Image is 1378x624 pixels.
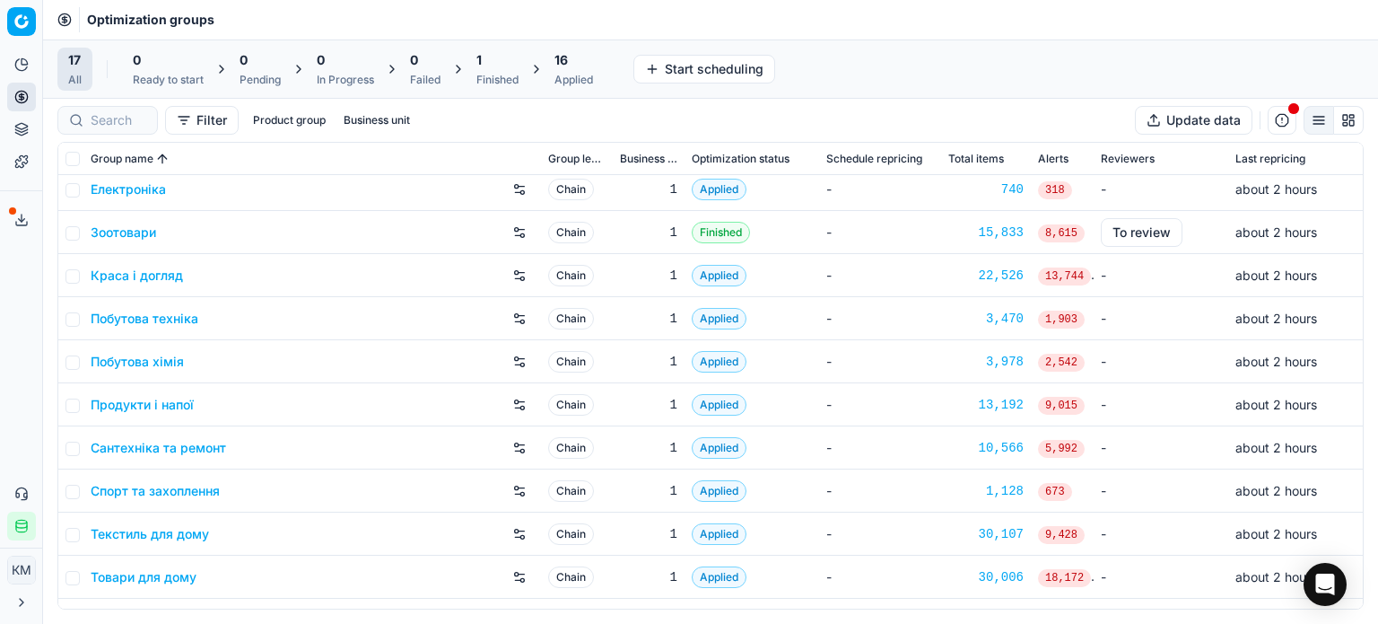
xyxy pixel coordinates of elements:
[948,396,1024,414] div: 13,192
[692,222,750,243] span: Finished
[548,222,594,243] span: Chain
[410,73,440,87] div: Failed
[819,426,941,470] td: -
[948,224,1024,242] a: 15,833
[1235,483,1317,498] span: about 2 hours
[1038,440,1085,458] span: 5,992
[1235,181,1317,197] span: about 2 hours
[620,224,677,242] div: 1
[692,351,746,373] span: Applied
[165,106,239,135] button: Filter
[1235,354,1317,369] span: about 2 hours
[548,523,594,545] span: Chain
[1094,254,1228,297] td: -
[1135,106,1252,135] button: Update data
[819,470,941,513] td: -
[819,297,941,340] td: -
[1038,224,1085,242] span: 8,615
[91,482,220,500] a: Спорт та захоплення
[819,168,941,211] td: -
[548,308,594,330] span: Chain
[91,180,166,198] a: Електроніка
[1094,340,1228,383] td: -
[948,180,1024,198] a: 740
[692,437,746,459] span: Applied
[620,152,677,166] span: Business unit
[87,11,214,29] span: Optimization groups
[548,394,594,416] span: Chain
[1038,354,1085,372] span: 2,542
[548,567,594,588] span: Chain
[948,439,1024,457] a: 10,566
[8,557,35,584] span: КM
[246,110,333,131] button: Product group
[1235,311,1317,326] span: about 2 hours
[692,523,746,545] span: Applied
[91,224,156,242] a: Зоотовари
[1038,526,1085,544] span: 9,428
[91,111,146,129] input: Search
[91,568,196,586] a: Товари для дому
[948,482,1024,500] a: 1,128
[692,308,746,330] span: Applied
[1235,224,1317,240] span: about 2 hours
[948,152,1004,166] span: Total items
[819,340,941,383] td: -
[1038,181,1072,199] span: 318
[7,556,36,584] button: КM
[476,51,482,69] span: 1
[548,351,594,373] span: Chain
[476,73,519,87] div: Finished
[317,51,325,69] span: 0
[819,383,941,426] td: -
[91,353,184,371] a: Побутова хімія
[819,513,941,556] td: -
[1101,218,1182,247] button: To review
[948,525,1024,543] div: 30,107
[1235,268,1317,283] span: about 2 hours
[240,51,248,69] span: 0
[819,254,941,297] td: -
[1094,513,1228,556] td: -
[1235,569,1317,584] span: about 2 hours
[1094,383,1228,426] td: -
[1094,426,1228,470] td: -
[91,396,194,414] a: Продукти і напої
[692,394,746,416] span: Applied
[1094,556,1228,599] td: -
[692,152,789,166] span: Optimization status
[948,353,1024,371] a: 3,978
[948,310,1024,328] a: 3,470
[91,310,198,328] a: Побутова техніка
[1094,168,1228,211] td: -
[826,152,922,166] span: Schedule repricing
[548,480,594,502] span: Chain
[1235,152,1305,166] span: Last repricing
[548,179,594,200] span: Chain
[1304,563,1347,606] div: Open Intercom Messenger
[554,51,568,69] span: 16
[1038,397,1085,415] span: 9,015
[620,439,677,457] div: 1
[948,267,1024,285] a: 22,526
[948,568,1024,586] a: 30,006
[819,556,941,599] td: -
[91,525,209,543] a: Текстиль для дому
[1038,311,1085,329] span: 1,903
[548,152,606,166] span: Group level
[1094,470,1228,513] td: -
[620,525,677,543] div: 1
[1094,297,1228,340] td: -
[91,439,226,457] a: Сантехніка та ремонт
[87,11,214,29] nav: breadcrumb
[620,353,677,371] div: 1
[1038,152,1068,166] span: Alerts
[692,265,746,286] span: Applied
[554,73,593,87] div: Applied
[620,568,677,586] div: 1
